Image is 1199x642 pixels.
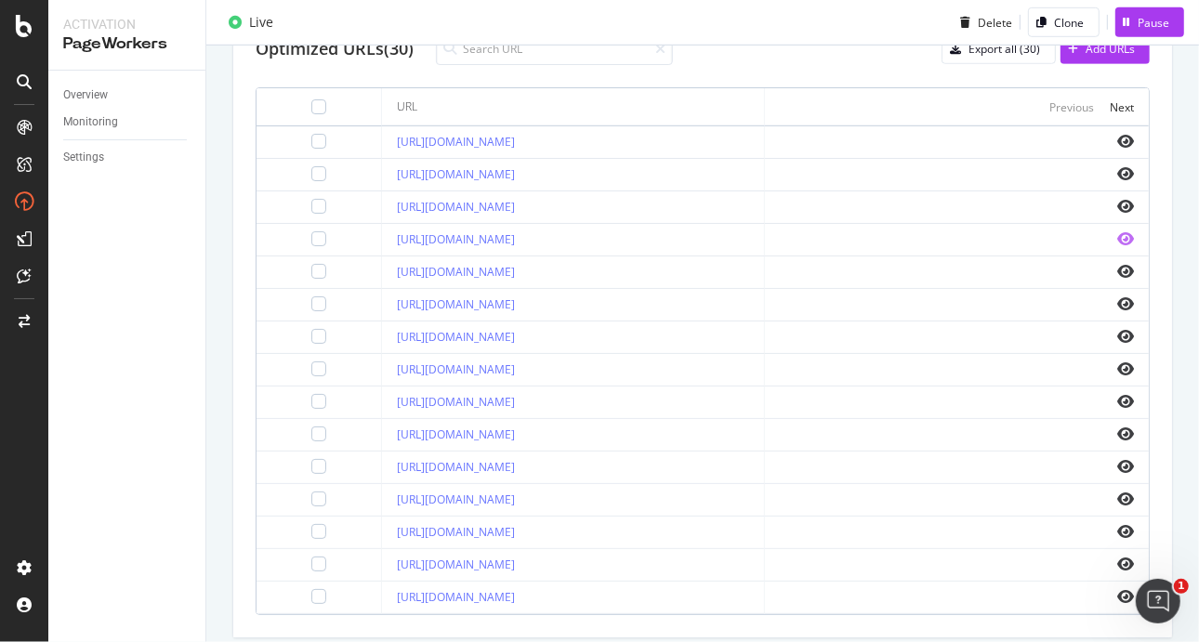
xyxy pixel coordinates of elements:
div: Previous [1049,99,1094,115]
div: URL [397,98,417,115]
a: [URL][DOMAIN_NAME] [397,557,515,572]
button: Previous [1049,96,1094,118]
input: Search URL [436,33,673,65]
a: Monitoring [63,112,192,132]
div: Overview [63,85,108,105]
div: Settings [63,148,104,167]
div: Activation [63,15,191,33]
a: Settings [63,148,192,167]
i: eye [1117,426,1134,441]
a: [URL][DOMAIN_NAME] [397,589,515,605]
i: eye [1117,166,1134,181]
a: [URL][DOMAIN_NAME] [397,199,515,215]
i: eye [1117,491,1134,506]
i: eye [1117,231,1134,246]
button: Add URLs [1061,34,1150,64]
i: eye [1117,134,1134,149]
a: [URL][DOMAIN_NAME] [397,166,515,182]
i: eye [1117,524,1134,539]
div: Clone [1054,14,1084,30]
button: Export all (30) [942,34,1056,64]
a: [URL][DOMAIN_NAME] [397,361,515,377]
i: eye [1117,394,1134,409]
i: eye [1117,557,1134,571]
div: Delete [978,14,1012,30]
button: Delete [953,7,1012,37]
a: [URL][DOMAIN_NAME] [397,329,515,345]
i: eye [1117,296,1134,311]
button: Pause [1115,7,1184,37]
i: eye [1117,361,1134,376]
div: Optimized URLs (30) [256,37,414,61]
div: PageWorkers [63,33,191,55]
span: 1 [1174,579,1189,594]
button: Clone [1028,7,1100,37]
div: Monitoring [63,112,118,132]
i: eye [1117,329,1134,344]
a: [URL][DOMAIN_NAME] [397,296,515,312]
div: Add URLs [1086,41,1135,57]
i: eye [1117,589,1134,604]
div: Live [249,13,273,32]
a: [URL][DOMAIN_NAME] [397,231,515,247]
a: [URL][DOMAIN_NAME] [397,524,515,540]
i: eye [1117,459,1134,474]
i: eye [1117,199,1134,214]
button: Next [1110,96,1134,118]
a: [URL][DOMAIN_NAME] [397,134,515,150]
i: eye [1117,264,1134,279]
a: [URL][DOMAIN_NAME] [397,491,515,507]
a: [URL][DOMAIN_NAME] [397,426,515,442]
a: [URL][DOMAIN_NAME] [397,459,515,475]
div: Next [1110,99,1134,115]
a: [URL][DOMAIN_NAME] [397,264,515,280]
a: Overview [63,85,192,105]
div: Export all (30) [968,41,1040,57]
a: [URL][DOMAIN_NAME] [397,394,515,410]
iframe: Intercom live chat [1136,579,1180,623]
div: Pause [1138,14,1169,30]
